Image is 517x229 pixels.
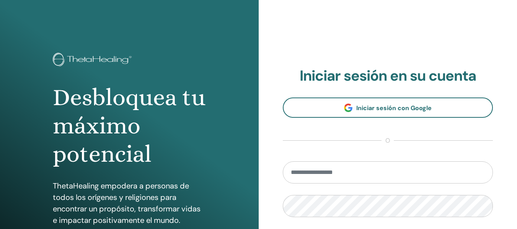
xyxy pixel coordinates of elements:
[283,97,493,118] a: Iniciar sesión con Google
[356,104,432,112] font: Iniciar sesión con Google
[385,136,390,145] font: o
[53,84,205,168] font: Desbloquea tu máximo potencial
[300,66,476,85] font: Iniciar sesión en su cuenta
[53,181,201,225] font: ThetaHealing empodera a personas de todos los orígenes y religiones para encontrar un propósito, ...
